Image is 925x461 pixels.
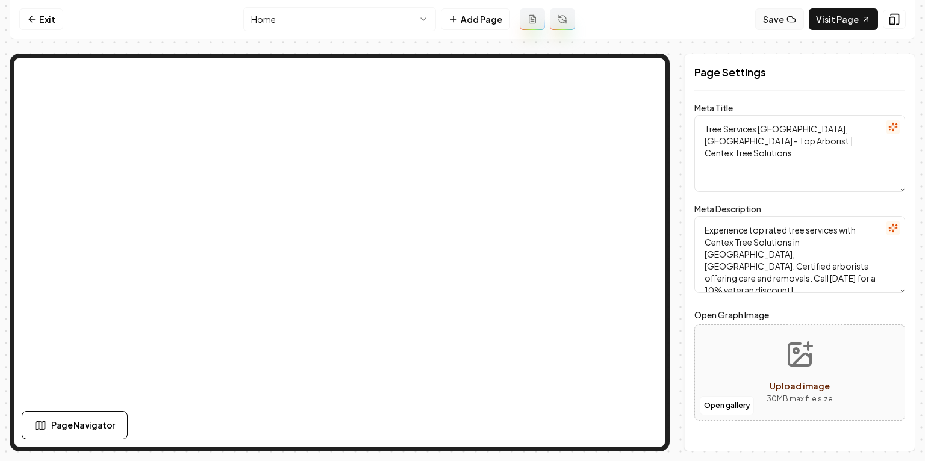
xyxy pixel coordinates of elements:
button: Save [755,8,804,30]
p: 30 MB max file size [767,393,833,405]
button: Upload image [757,330,842,415]
button: Add Page [441,8,510,30]
span: Page Navigator [51,419,115,432]
label: Meta Description [694,203,761,214]
button: Open gallery [700,396,754,415]
button: Page Navigator [22,411,128,439]
a: Exit [19,8,63,30]
h2: Page Settings [694,64,905,81]
a: Visit Page [809,8,878,30]
span: Upload image [770,380,830,391]
button: Add admin page prompt [520,8,545,30]
label: Open Graph Image [694,308,905,322]
button: Regenerate page [550,8,575,30]
label: Meta Title [694,102,733,113]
